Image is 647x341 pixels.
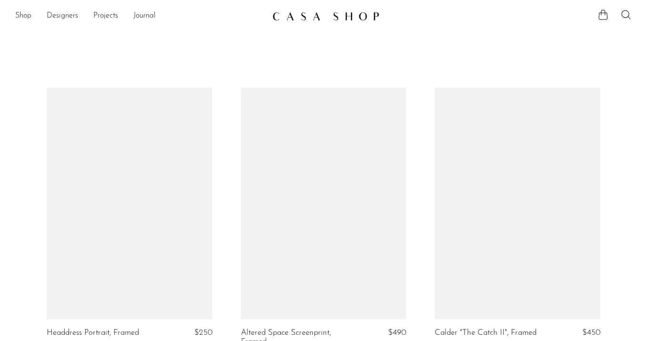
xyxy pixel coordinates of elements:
span: $250 [194,329,212,337]
nav: Desktop navigation [15,8,265,24]
a: Designers [47,10,78,22]
ul: NEW HEADER MENU [15,8,265,24]
a: Shop [15,10,31,22]
a: Projects [93,10,118,22]
span: $490 [388,329,406,337]
a: Calder "The Catch II", Framed [435,329,537,337]
span: $450 [582,329,600,337]
a: Journal [133,10,156,22]
a: Headdress Portrait, Framed [47,329,139,337]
